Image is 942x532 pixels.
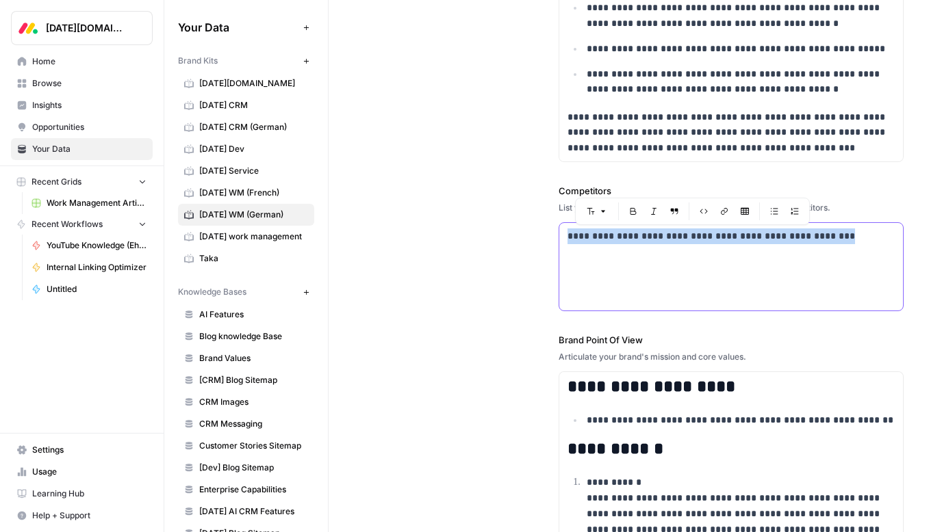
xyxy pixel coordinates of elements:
[199,252,308,265] span: Taka
[11,505,153,527] button: Help + Support
[559,184,904,198] label: Competitors
[178,94,314,116] a: [DATE] CRM
[47,283,147,295] span: Untitled
[178,391,314,413] a: CRM Images
[32,444,147,456] span: Settings
[47,239,147,252] span: YouTube Knowledge (Ehud)
[32,143,147,155] span: Your Data
[11,51,153,72] a: Home
[178,369,314,391] a: [CRM] Blog Sitemap
[25,256,153,278] a: Internal Linking Optimizer
[199,418,308,430] span: CRM Messaging
[46,21,129,35] span: [DATE][DOMAIN_NAME]
[199,308,308,321] span: AI Features
[11,439,153,461] a: Settings
[199,462,308,474] span: [Dev] Blog Sitemap
[11,72,153,94] a: Browse
[32,55,147,68] span: Home
[16,16,40,40] img: Monday.com Logo
[25,235,153,256] a: YouTube Knowledge (Ehud)
[199,209,308,221] span: [DATE] WM (German)
[178,55,218,67] span: Brand Kits
[178,435,314,457] a: Customer Stories Sitemap
[559,333,904,347] label: Brand Point Of View
[32,509,147,522] span: Help + Support
[47,197,147,209] span: Work Management Article Grid
[199,483,308,496] span: Enterprise Capabilities
[178,347,314,369] a: Brand Values
[11,214,153,235] button: Recent Workflows
[47,261,147,274] span: Internal Linking Optimizer
[199,230,308,243] span: [DATE] work management
[178,204,314,226] a: [DATE] WM (German)
[178,325,314,347] a: Blog knowledge Base
[11,116,153,138] a: Opportunities
[199,143,308,155] span: [DATE] Dev
[32,77,147,90] span: Browse
[178,116,314,138] a: [DATE] CRM (German)
[178,248,314,269] a: Taka
[178,501,314,522] a: [DATE] AI CRM Features
[32,99,147,111] span: Insights
[199,187,308,199] span: [DATE] WM (French)
[199,121,308,133] span: [DATE] CRM (German)
[199,440,308,452] span: Customer Stories Sitemap
[11,11,153,45] button: Workspace: Monday.com
[178,138,314,160] a: [DATE] Dev
[178,160,314,182] a: [DATE] Service
[11,94,153,116] a: Insights
[559,202,904,214] div: List your main competitors. Use a "," to separate multiple competitors.
[199,99,308,111] span: [DATE] CRM
[32,488,147,500] span: Learning Hub
[178,182,314,204] a: [DATE] WM (French)
[178,226,314,248] a: [DATE] work management
[11,172,153,192] button: Recent Grids
[178,413,314,435] a: CRM Messaging
[199,77,308,90] span: [DATE][DOMAIN_NAME]
[25,192,153,214] a: Work Management Article Grid
[199,374,308,386] span: [CRM] Blog Sitemap
[11,483,153,505] a: Learning Hub
[199,396,308,408] span: CRM Images
[178,286,246,298] span: Knowledge Bases
[25,278,153,300] a: Untitled
[178,457,314,479] a: [Dev] Blog Sitemap
[32,121,147,133] span: Opportunities
[199,330,308,343] span: Blog knowledge Base
[178,479,314,501] a: Enterprise Capabilities
[178,72,314,94] a: [DATE][DOMAIN_NAME]
[11,461,153,483] a: Usage
[31,218,103,230] span: Recent Workflows
[31,176,81,188] span: Recent Grids
[199,505,308,518] span: [DATE] AI CRM Features
[178,19,298,36] span: Your Data
[199,352,308,364] span: Brand Values
[559,351,904,363] div: Articulate your brand's mission and core values.
[11,138,153,160] a: Your Data
[32,466,147,478] span: Usage
[199,165,308,177] span: [DATE] Service
[178,304,314,325] a: AI Features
